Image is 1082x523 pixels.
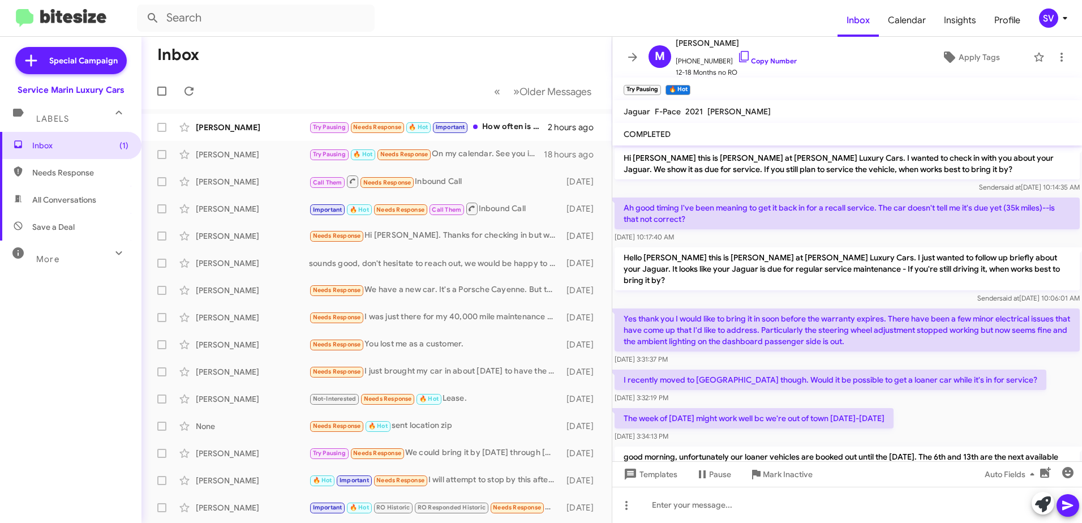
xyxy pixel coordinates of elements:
[313,504,342,511] span: Important
[196,475,309,486] div: [PERSON_NAME]
[615,148,1080,179] p: Hi [PERSON_NAME] this is [PERSON_NAME] at [PERSON_NAME] Luxury Cars. I wanted to check in with yo...
[665,85,690,95] small: 🔥 Hot
[196,285,309,296] div: [PERSON_NAME]
[561,393,603,405] div: [DATE]
[977,294,1080,302] span: Sender [DATE] 10:06:01 AM
[561,230,603,242] div: [DATE]
[561,285,603,296] div: [DATE]
[309,311,561,324] div: I was just there for my 40,000 mile maintenance a few weeks ago. I believe [PERSON_NAME] was the ...
[313,395,357,402] span: Not-Interested
[561,339,603,350] div: [DATE]
[612,464,686,485] button: Templates
[685,106,703,117] span: 2021
[309,419,561,432] div: sent location zip
[561,475,603,486] div: [DATE]
[655,48,665,66] span: M
[615,408,894,428] p: The week of [DATE] might work well bc we're out of town [DATE]-[DATE]
[655,106,681,117] span: F-Pace
[363,179,411,186] span: Needs Response
[309,474,561,487] div: I will attempt to stop by this afternoon...the speaker vibration is worse than the blown speaker ...
[350,504,369,511] span: 🔥 Hot
[1029,8,1070,28] button: SV
[32,167,128,178] span: Needs Response
[686,464,740,485] button: Pause
[309,392,561,405] div: Lease.
[313,368,361,375] span: Needs Response
[196,149,309,160] div: [PERSON_NAME]
[493,504,541,511] span: Needs Response
[309,174,561,188] div: Inbound Call
[763,464,813,485] span: Mark Inactive
[313,449,346,457] span: Try Pausing
[432,206,461,213] span: Call Them
[309,365,561,378] div: I just brought my car in about [DATE] to have the service and they realize I did not need it yet
[353,151,372,158] span: 🔥 Hot
[353,123,401,131] span: Needs Response
[313,232,361,239] span: Needs Response
[376,206,424,213] span: Needs Response
[709,464,731,485] span: Pause
[309,121,548,134] div: How often is should it be serviced? Is there a UV light?
[196,448,309,459] div: [PERSON_NAME]
[196,312,309,323] div: [PERSON_NAME]
[621,464,677,485] span: Templates
[548,122,603,133] div: 2 hours ago
[913,47,1028,67] button: Apply Tags
[615,432,668,440] span: [DATE] 3:34:13 PM
[18,84,124,96] div: Service Marin Luxury Cars
[561,258,603,269] div: [DATE]
[740,464,822,485] button: Mark Inactive
[309,258,561,269] div: sounds good, don't hesitate to reach out, we would be happy to get you in for service when ready.
[488,80,598,103] nav: Page navigation example
[615,355,668,363] span: [DATE] 3:31:37 PM
[737,57,797,65] a: Copy Number
[350,206,369,213] span: 🔥 Hot
[196,502,309,513] div: [PERSON_NAME]
[36,114,69,124] span: Labels
[1001,183,1021,191] span: said at
[561,366,603,378] div: [DATE]
[615,393,668,402] span: [DATE] 3:32:19 PM
[676,36,797,50] span: [PERSON_NAME]
[513,84,519,98] span: »
[624,106,650,117] span: Jaguar
[313,206,342,213] span: Important
[368,422,388,430] span: 🔥 Hot
[313,341,361,348] span: Needs Response
[353,449,401,457] span: Needs Response
[615,370,1046,390] p: I recently moved to [GEOGRAPHIC_DATA] though. Would it be possible to get a loaner car while it's...
[376,504,410,511] span: RO Historic
[309,447,561,460] div: We could bring it by [DATE] through [DATE] (9/30 to 10/2) or next week [DATE] (10/7). But we will...
[196,421,309,432] div: None
[935,4,985,37] a: Insights
[1039,8,1058,28] div: SV
[340,477,369,484] span: Important
[624,85,661,95] small: Try Pausing
[561,421,603,432] div: [DATE]
[519,85,591,98] span: Older Messages
[196,176,309,187] div: [PERSON_NAME]
[979,183,1080,191] span: Sender [DATE] 10:14:35 AM
[15,47,127,74] a: Special Campaign
[157,46,199,64] h1: Inbox
[313,422,361,430] span: Needs Response
[419,395,439,402] span: 🔥 Hot
[879,4,935,37] span: Calendar
[676,67,797,78] span: 12-18 Months no RO
[494,84,500,98] span: «
[196,339,309,350] div: [PERSON_NAME]
[32,140,128,151] span: Inbox
[985,4,1029,37] a: Profile
[309,284,561,297] div: We have a new car. It's a Porsche Cayenne. But thanks anyway.
[309,501,561,514] div: Ok. Will do
[418,504,486,511] span: RO Responded Historic
[137,5,375,32] input: Search
[196,258,309,269] div: [PERSON_NAME]
[561,312,603,323] div: [DATE]
[313,477,332,484] span: 🔥 Hot
[309,202,561,216] div: Inbound Call
[976,464,1048,485] button: Auto Fields
[313,123,346,131] span: Try Pausing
